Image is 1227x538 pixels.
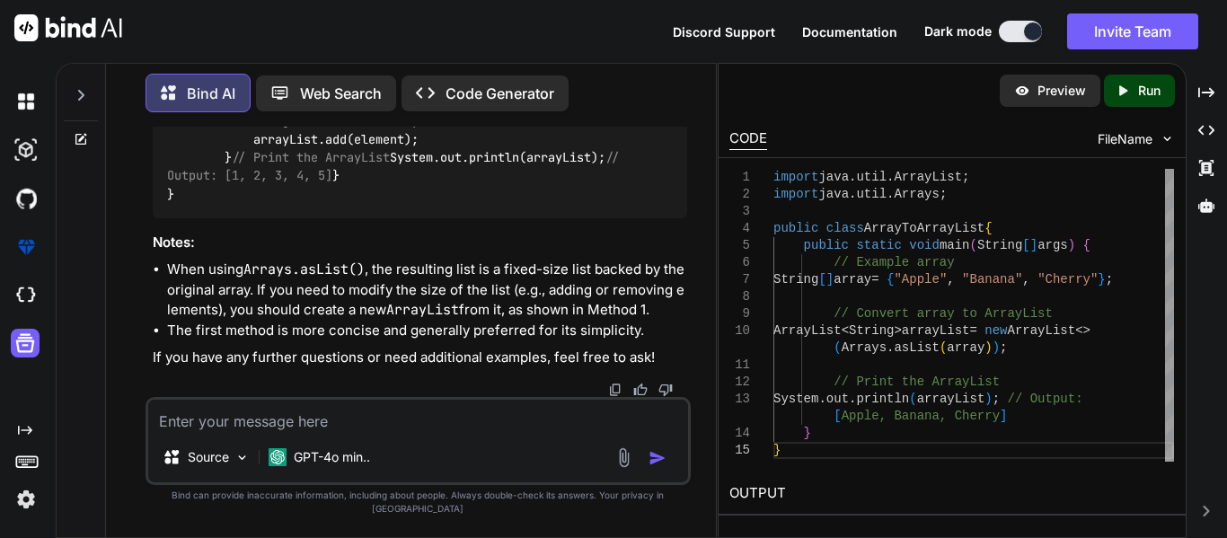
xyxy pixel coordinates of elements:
div: 2 [729,186,750,203]
span: ( [940,340,947,355]
p: Bind can provide inaccurate information, including about people. Always double-check its answers.... [146,489,691,516]
h3: Notes: [153,233,687,253]
span: arrayList [917,392,985,406]
span: Arrays [842,340,887,355]
span: , [947,272,954,287]
span: import [773,170,818,184]
li: The first method is more concise and generally preferred for its simplicity. [167,321,687,341]
span: FileName [1098,130,1152,148]
span: ; [1000,340,1007,355]
span: // Convert array to ArrayList [834,306,1053,321]
span: public [804,238,849,252]
span: // Output: [1008,392,1083,406]
span: ; [962,170,969,184]
span: ArrayList [894,170,962,184]
span: . [849,187,856,201]
span: . [818,392,825,406]
span: { [1083,238,1090,252]
span: public [773,221,818,235]
span: "Cherry" [1037,272,1098,287]
span: ArrayList<> [1008,323,1090,338]
img: darkChat [11,86,41,117]
span: class [826,221,864,235]
div: CODE [729,128,767,150]
div: 10 [729,322,750,340]
div: 8 [729,288,750,305]
p: Run [1138,82,1161,100]
p: Preview [1037,82,1086,100]
p: Code Generator [446,83,554,104]
div: 3 [729,203,750,220]
span: out [826,392,849,406]
code: java.util.ArrayList; { { Integer[] array = { , , , , }; ArrayList<Integer> arrayList = <>(); (Int... [167,39,671,204]
span: Arrays [894,187,939,201]
span: } [1098,272,1105,287]
span: [ [834,409,841,423]
div: 12 [729,374,750,391]
div: 6 [729,254,750,271]
img: GPT-4o mini [269,448,287,466]
div: 4 [729,220,750,237]
img: icon [649,449,666,467]
span: static [856,238,901,252]
span: } [773,443,781,457]
div: 14 [729,425,750,442]
span: asList [894,340,939,355]
h2: OUTPUT [719,472,1186,515]
span: ) [1068,238,1075,252]
div: 11 [729,357,750,374]
span: ; [993,392,1000,406]
span: java [818,170,849,184]
button: Discord Support [673,22,775,41]
span: ArrayToArrayList [864,221,984,235]
img: chevron down [1160,131,1175,146]
div: 15 [729,442,750,459]
span: void [909,238,940,252]
span: . [849,392,856,406]
span: > [894,323,901,338]
div: 1 [729,169,750,186]
span: . [849,170,856,184]
span: ] [826,272,834,287]
span: import [773,187,818,201]
span: println [856,392,909,406]
span: Documentation [802,24,897,40]
p: Source [188,448,229,466]
img: attachment [613,447,634,468]
span: ; [940,187,947,201]
span: . [887,170,894,184]
code: Arrays.asList() [243,260,365,278]
li: When using , the resulting list is a fixed-size list backed by the original array. If you need to... [167,260,687,321]
span: String [977,238,1022,252]
span: ( [834,340,841,355]
span: ] [1030,238,1037,252]
img: preview [1014,83,1030,99]
span: "Banana" [962,272,1022,287]
span: // Print the ArrayList [232,149,390,165]
div: 5 [729,237,750,254]
span: { [984,221,992,235]
span: util [856,170,887,184]
span: String [849,323,894,338]
span: "Apple" [894,272,947,287]
div: 13 [729,391,750,408]
img: settings [11,484,41,515]
span: // Example array [834,255,954,269]
button: Documentation [802,22,897,41]
span: array [834,272,871,287]
p: Web Search [300,83,382,104]
p: Bind AI [187,83,235,104]
span: util [856,187,887,201]
span: } [804,426,811,440]
img: premium [11,232,41,262]
span: new [984,323,1007,338]
span: ( [909,392,916,406]
span: arrayList [902,323,970,338]
span: [ [818,272,825,287]
span: // Output: [1, 2, 3, 4, 5] [167,149,627,183]
img: Bind AI [14,14,122,41]
span: ] [1000,409,1007,423]
span: ) [993,340,1000,355]
span: array [947,340,984,355]
span: < [842,323,849,338]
